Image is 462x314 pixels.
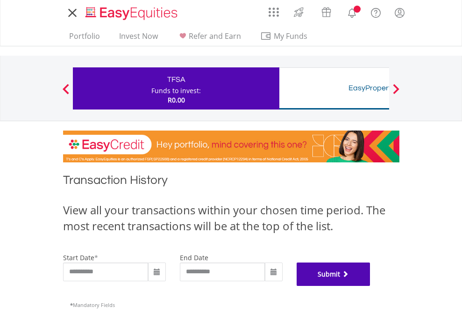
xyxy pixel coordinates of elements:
[115,31,162,46] a: Invest Now
[57,88,75,98] button: Previous
[70,301,115,308] span: Mandatory Fields
[313,2,340,20] a: Vouchers
[65,31,104,46] a: Portfolio
[180,253,208,262] label: end date
[260,30,321,42] span: My Funds
[189,31,241,41] span: Refer and Earn
[168,95,185,104] span: R0.00
[63,172,399,193] h1: Transaction History
[84,6,181,21] img: EasyEquities_Logo.png
[340,2,364,21] a: Notifications
[78,73,274,86] div: TFSA
[63,131,399,162] img: EasyCredit Promotion Banner
[291,5,306,20] img: thrive-v2.svg
[364,2,388,21] a: FAQ's and Support
[387,88,405,98] button: Next
[173,31,245,46] a: Refer and Earn
[63,202,399,234] div: View all your transactions within your chosen time period. The most recent transactions will be a...
[297,263,370,286] button: Submit
[319,5,334,20] img: vouchers-v2.svg
[151,86,201,95] div: Funds to invest:
[269,7,279,17] img: grid-menu-icon.svg
[63,253,94,262] label: start date
[388,2,412,23] a: My Profile
[82,2,181,21] a: Home page
[263,2,285,17] a: AppsGrid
